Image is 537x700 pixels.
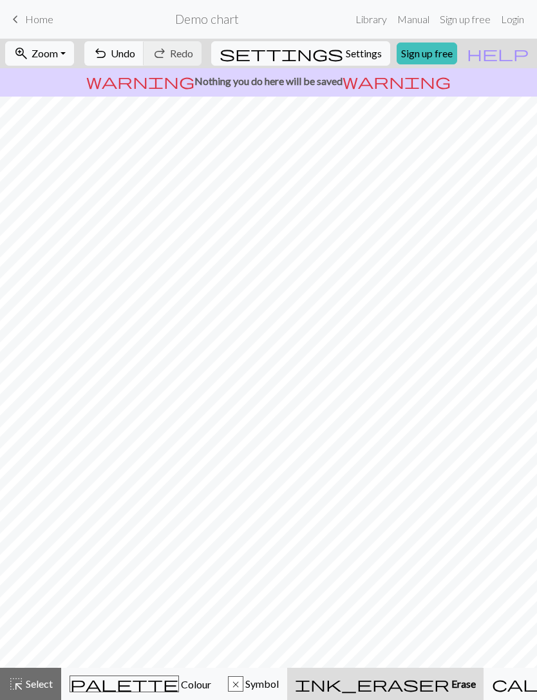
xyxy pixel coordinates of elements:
h2: Demo chart [175,12,239,26]
span: Settings [346,46,382,61]
span: settings [220,44,343,62]
span: Zoom [32,47,58,59]
span: undo [93,44,108,62]
a: Library [350,6,392,32]
button: SettingsSettings [211,41,390,66]
span: warning [343,72,451,90]
span: keyboard_arrow_left [8,10,23,28]
span: warning [86,72,194,90]
span: zoom_in [14,44,29,62]
a: Sign up free [397,43,457,64]
span: highlight_alt [8,675,24,693]
span: Colour [179,678,211,690]
span: palette [70,675,178,693]
button: Erase [287,668,484,700]
a: Login [496,6,529,32]
a: Home [8,8,53,30]
span: Erase [449,677,476,690]
button: Undo [84,41,144,66]
button: Zoom [5,41,74,66]
span: Symbol [243,677,279,690]
a: Manual [392,6,435,32]
span: Home [25,13,53,25]
p: Nothing you do here will be saved [5,73,532,89]
button: x Symbol [220,668,287,700]
button: Colour [61,668,220,700]
span: ink_eraser [295,675,449,693]
a: Sign up free [435,6,496,32]
span: Select [24,677,53,690]
span: Undo [111,47,135,59]
i: Settings [220,46,343,61]
span: help [467,44,529,62]
div: x [229,677,243,692]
